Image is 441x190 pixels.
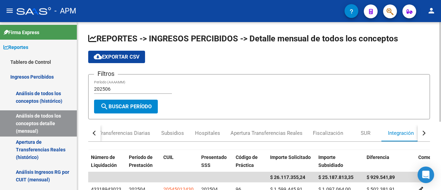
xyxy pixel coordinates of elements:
datatable-header-cell: Importe Solicitado [267,150,316,173]
span: Período de Prestación [129,154,153,168]
span: $ 25.187.813,35 [318,174,353,180]
div: Apertura Transferencias Reales [230,129,302,137]
datatable-header-cell: Período de Prestación [126,150,161,173]
mat-icon: search [100,102,109,111]
span: $ 26.117.355,24 [270,174,305,180]
button: Exportar CSV [88,51,145,63]
datatable-header-cell: Número de Liquidación [88,150,126,173]
datatable-header-cell: CUIL [161,150,198,173]
div: Hospitales [195,129,220,137]
div: Subsidios [161,129,184,137]
span: Importe Solicitado [270,154,311,160]
span: Importe Subsidiado [318,154,343,168]
datatable-header-cell: Diferencia [364,150,416,173]
datatable-header-cell: Importe Subsidiado [316,150,364,173]
div: SUR [361,129,370,137]
div: Fiscalización [313,129,343,137]
mat-icon: person [427,7,435,15]
span: Buscar Período [100,103,152,110]
span: CUIL [163,154,174,160]
div: Open Intercom Messenger [418,167,434,183]
span: $ 929.541,89 [367,174,395,180]
datatable-header-cell: Presentado SSS [198,150,233,173]
span: Presentado SSS [201,154,227,168]
span: Firma Express [3,29,39,36]
datatable-header-cell: Código de Práctica [233,150,267,173]
mat-icon: cloud_download [94,52,102,61]
span: Diferencia [367,154,389,160]
div: Transferencias Diarias [99,129,150,137]
button: Buscar Período [94,100,158,113]
mat-icon: menu [6,7,14,15]
div: Integración [388,129,414,137]
span: Código de Práctica [236,154,258,168]
span: REPORTES -> INGRESOS PERCIBIDOS -> Detalle mensual de todos los conceptos [88,34,398,43]
span: - APM [54,3,76,19]
span: Exportar CSV [94,54,140,60]
span: Número de Liquidación [91,154,117,168]
span: Reportes [3,43,28,51]
h3: Filtros [94,69,118,79]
